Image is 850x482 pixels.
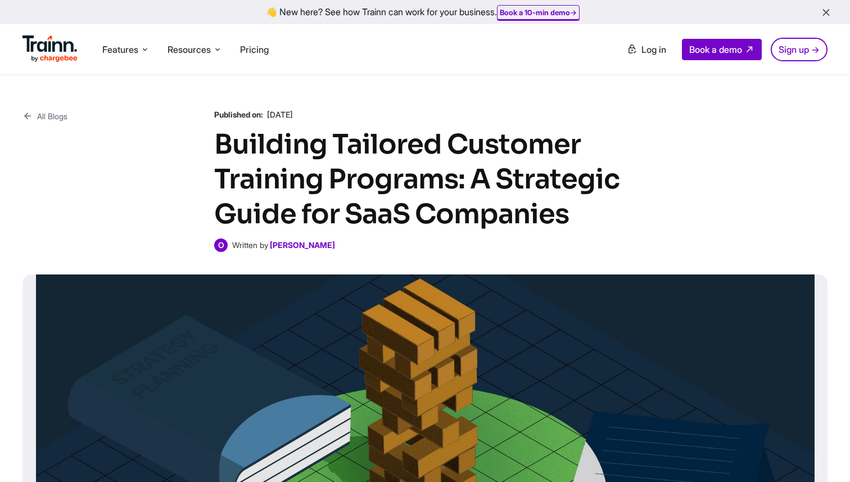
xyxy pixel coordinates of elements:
[500,8,570,17] b: Book a 10-min demo
[620,39,673,60] a: Log in
[214,110,263,119] b: Published on:
[22,109,67,123] a: All Blogs
[500,8,577,17] a: Book a 10-min demo→
[641,44,666,55] span: Log in
[7,7,843,17] div: 👋 New here? See how Trainn can work for your business.
[771,38,828,61] a: Sign up →
[270,240,335,250] a: [PERSON_NAME]
[682,39,762,60] a: Book a demo
[102,43,138,56] span: Features
[214,127,636,232] h1: Building Tailored Customer Training Programs: A Strategic Guide for SaaS Companies
[232,240,268,250] span: Written by
[214,238,228,252] span: O
[168,43,211,56] span: Resources
[240,44,269,55] a: Pricing
[689,44,742,55] span: Book a demo
[267,110,293,119] span: [DATE]
[22,35,78,62] img: Trainn Logo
